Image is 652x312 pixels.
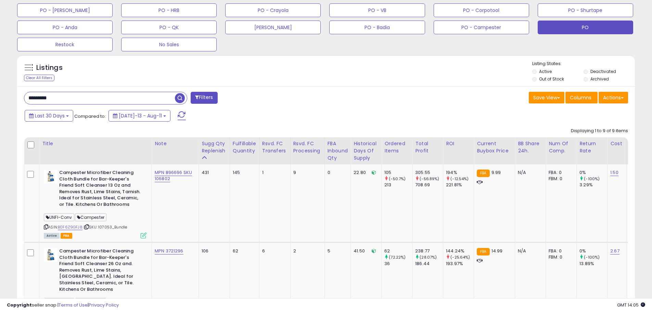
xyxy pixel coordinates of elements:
div: FBM: 0 [549,254,571,260]
div: 2 [293,248,319,254]
div: 105 [384,170,412,176]
div: Current Buybox Price [477,140,512,154]
button: PO - VB [329,3,425,17]
span: 2025-09-11 14:05 GMT [617,302,645,308]
span: FBA [61,233,72,239]
strong: Copyright [7,302,32,308]
div: FBA: 0 [549,248,571,254]
div: Historical Days Of Supply [354,140,379,162]
small: FBA [477,170,489,177]
a: Terms of Use [59,302,88,308]
div: 305.55 [415,170,443,176]
div: Title [42,140,149,147]
div: Total Profit [415,140,440,154]
div: seller snap | | [7,302,119,309]
button: PO - Campester [434,21,529,34]
a: 1.50 [610,169,618,176]
div: 36 [384,261,412,267]
div: Rsvd. FC Transfers [262,140,287,154]
button: PO - [PERSON_NAME] [17,3,113,17]
button: [DATE]-13 - Aug-11 [108,110,170,122]
div: FBA: 0 [549,170,571,176]
img: 41EbjVMHs7L._SL40_.jpg [44,170,57,183]
div: 708.69 [415,182,443,188]
div: Ordered Items [384,140,409,154]
label: Deactivated [590,68,616,74]
a: Privacy Policy [89,302,119,308]
div: BB Share 24h. [518,140,543,154]
div: 193.97% [446,261,474,267]
div: 106 [202,248,225,254]
div: 0% [579,248,607,254]
div: 5 [328,248,346,254]
button: Last 30 Days [25,110,73,122]
b: Campester Microfiber Cleaning Cloth Bundle for Bar-Keeper's Friend Soft Cleanser 13 Oz and Remove... [59,170,142,209]
div: Cost [610,140,624,147]
small: (-25.64%) [450,254,470,260]
div: 62 [384,248,412,254]
a: 2.67 [610,248,619,254]
small: (-50.7%) [389,176,406,182]
button: Restock [17,38,113,51]
button: PO - HRB [121,3,217,17]
button: PO - Shurtape [538,3,633,17]
small: (28.07%) [420,254,437,260]
button: PO - Badia [329,21,425,34]
button: Save View [529,92,564,103]
button: [PERSON_NAME] [225,21,321,34]
span: Last 30 Days [35,112,65,119]
button: No Sales [121,38,217,51]
div: N/A [518,170,540,176]
small: (-100%) [584,254,600,260]
span: 14.99 [491,248,503,254]
div: 62 [233,248,254,254]
div: 9 [293,170,319,176]
button: Actions [599,92,628,103]
small: FBA [477,248,489,255]
span: UNFI-Conv [44,213,74,221]
span: All listings currently available for purchase on Amazon [44,233,60,239]
small: (-56.89%) [420,176,439,182]
div: FBA inbound Qty [328,140,348,162]
div: Clear All Filters [24,75,54,81]
div: 1 [262,170,285,176]
label: Archived [590,76,609,82]
div: 13.89% [579,261,607,267]
button: Filters [191,92,217,104]
div: 144.24% [446,248,474,254]
span: 9.99 [491,169,501,176]
div: Note [155,140,196,147]
div: 221.81% [446,182,474,188]
button: PO - Anda [17,21,113,34]
label: Out of Stock [539,76,564,82]
img: 41caESH-uhL._SL40_.jpg [44,248,57,262]
span: Compared to: [74,113,106,120]
a: MPN 896696 SKU 106802 [155,169,192,182]
div: 22.80 [354,170,376,176]
div: Fulfillable Quantity [233,140,256,154]
label: Active [539,68,552,74]
div: 186.44 [415,261,443,267]
div: 0% [579,170,607,176]
button: PO - QK [121,21,217,34]
div: FBM: 0 [549,176,571,182]
p: Listing States: [532,61,635,67]
div: 3.29% [579,182,607,188]
span: Campester [75,213,107,221]
div: N/A [518,248,540,254]
div: Displaying 1 to 9 of 9 items [571,128,628,134]
button: Columns [565,92,598,103]
small: (-12.54%) [450,176,469,182]
div: 6 [262,248,285,254]
div: 431 [202,170,225,176]
a: MPN 3721296 [155,248,183,254]
span: | SKU: 107053_Bundle [84,224,127,230]
small: (-100%) [584,176,600,182]
div: Return Rate [579,140,604,154]
span: Columns [570,94,591,101]
div: 194% [446,170,474,176]
div: 213 [384,182,412,188]
button: PO - Corpotool [434,3,529,17]
button: PO - Crayola [225,3,321,17]
span: [DATE]-13 - Aug-11 [119,112,162,119]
